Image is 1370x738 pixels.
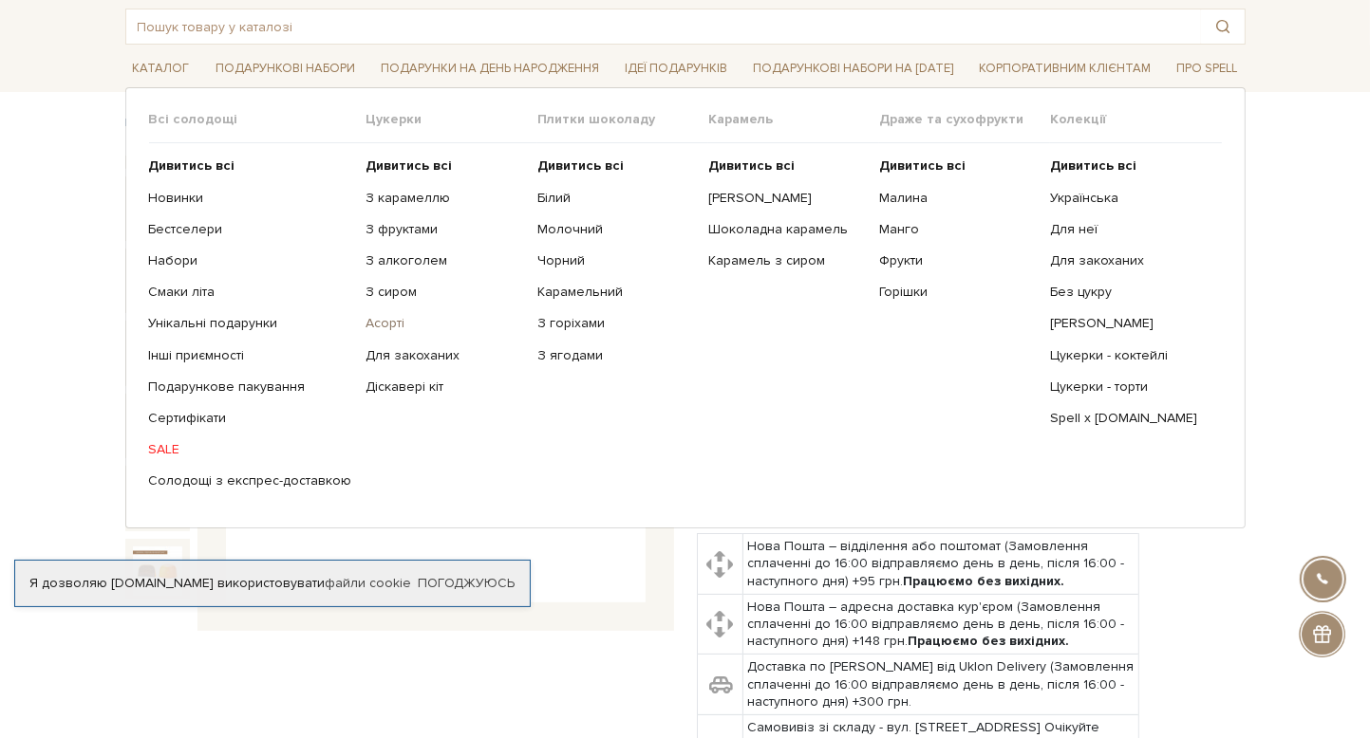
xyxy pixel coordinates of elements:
a: Дивитись всі [1050,157,1207,175]
a: Дивитись всі [708,157,865,175]
a: Шоколадна карамель [708,221,865,238]
td: Нова Пошта – відділення або поштомат (Замовлення сплаченні до 16:00 відправляємо день в день, піс... [742,534,1138,595]
b: Дивитись всі [1050,157,1136,174]
a: Манго [879,221,1036,238]
a: Для неї [1050,221,1207,238]
a: Ідеї подарунків [617,54,735,83]
a: Для закоханих [366,347,523,364]
div: Я дозволяю [DOMAIN_NAME] використовувати [15,575,530,592]
a: З фруктами [366,221,523,238]
a: Цукерки - торти [1050,378,1207,396]
a: Унікальні подарунки [149,315,352,332]
a: З ягодами [537,347,694,364]
a: Подарункові набори [208,54,363,83]
a: Асорті [366,315,523,332]
td: Доставка по [PERSON_NAME] від Uklon Delivery (Замовлення сплаченні до 16:00 відправляємо день в д... [742,655,1138,715]
b: Дивитись всі [879,157,966,174]
a: З алкоголем [366,252,523,269]
b: Дивитись всі [366,157,453,174]
b: Працюємо без вихідних. [908,633,1069,649]
a: Каталог [125,54,197,83]
b: Працюємо без вихідних. [903,573,1064,589]
div: Каталог [125,87,1246,527]
td: Нова Пошта – адресна доставка кур'єром (Замовлення сплаченні до 16:00 відправляємо день в день, п... [742,594,1138,655]
a: Spell x [DOMAIN_NAME] [1050,410,1207,427]
img: Діскавері Сет-міні [133,546,182,596]
a: З горіхами [537,315,694,332]
a: Малина [879,190,1036,207]
a: Дивитись всі [879,157,1036,175]
a: Корпоративним клієнтам [971,52,1158,84]
a: Новинки [149,190,352,207]
a: Українська [1050,190,1207,207]
a: Набори [149,252,352,269]
a: [PERSON_NAME] [1050,315,1207,332]
a: Бестселери [149,221,352,238]
b: Дивитись всі [537,157,624,174]
input: Пошук товару у каталозі [126,9,1201,44]
a: Подарунки на День народження [373,54,607,83]
a: Фрукти [879,252,1036,269]
a: Цукерки - коктейлі [1050,347,1207,364]
span: Колекції [1050,111,1221,128]
a: Карамельний [537,284,694,301]
a: Молочний [537,221,694,238]
a: Діскавері кіт [366,378,523,396]
a: Дивитись всі [149,157,352,175]
a: Білий [537,190,694,207]
a: Смаки літа [149,284,352,301]
a: файли cookie [325,575,411,591]
span: Цукерки [366,111,537,128]
a: Дивитись всі [537,157,694,175]
a: Солодощі з експрес-доставкою [149,472,352,489]
a: Карамель з сиром [708,252,865,269]
a: З карамеллю [366,190,523,207]
b: Дивитись всі [708,157,795,174]
b: Дивитись всі [149,157,235,174]
a: Про Spell [1169,54,1245,83]
span: Карамель [708,111,879,128]
span: Всі солодощі [149,111,366,128]
span: Плитки шоколаду [537,111,708,128]
a: Сертифікати [149,410,352,427]
a: Погоджуюсь [418,575,515,592]
a: Без цукру [1050,284,1207,301]
a: [PERSON_NAME] [708,190,865,207]
a: З сиром [366,284,523,301]
a: Подарункове пакування [149,378,352,396]
span: Драже та сухофрукти [879,111,1050,128]
a: SALE [149,441,352,458]
a: Для закоханих [1050,252,1207,269]
button: Пошук товару у каталозі [1201,9,1245,44]
a: Дивитись всі [366,157,523,175]
a: Горішки [879,284,1036,301]
a: Чорний [537,252,694,269]
a: Інші приємності [149,347,352,364]
a: Подарункові набори на [DATE] [745,52,961,84]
